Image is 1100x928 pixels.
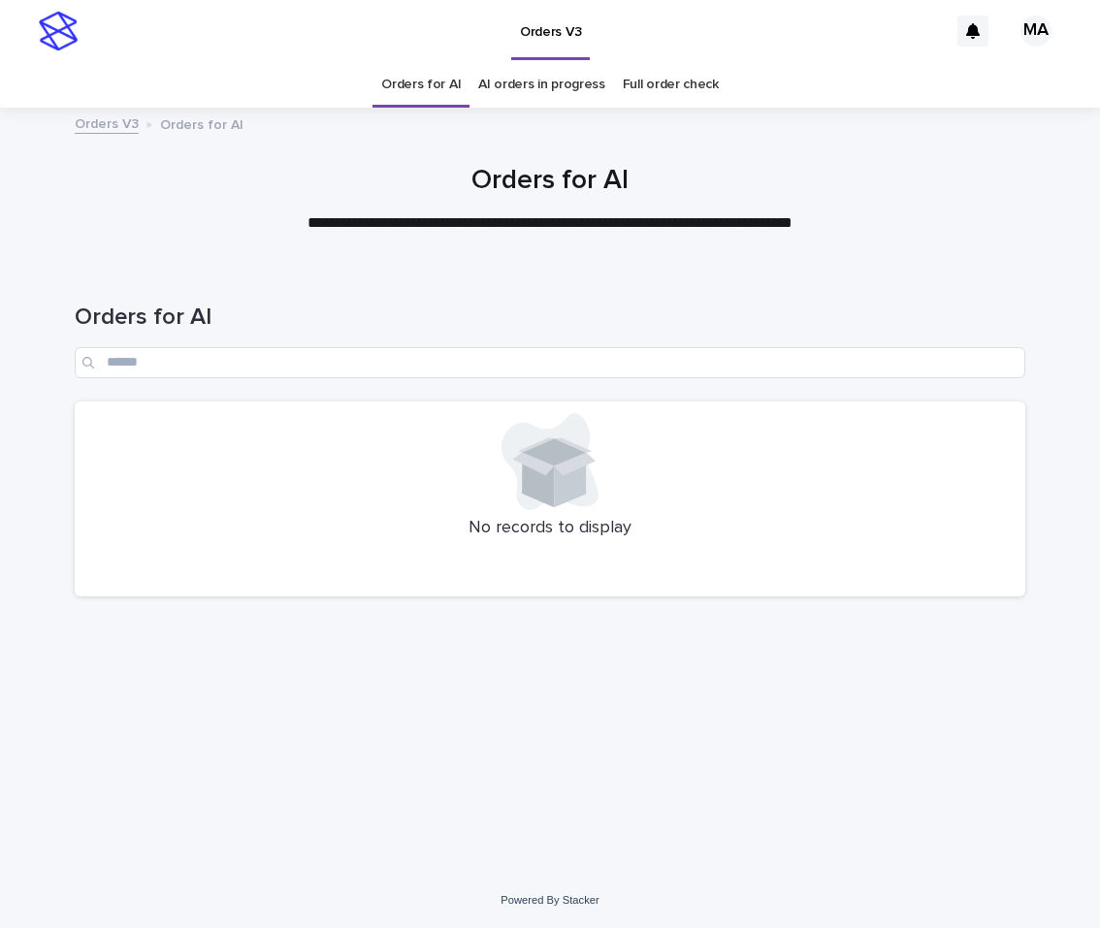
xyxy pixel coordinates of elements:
h1: Orders for AI [75,165,1025,198]
img: stacker-logo-s-only.png [39,12,78,50]
input: Search [75,347,1025,378]
a: Orders for AI [381,62,461,108]
a: Orders V3 [75,112,139,134]
p: Orders for AI [160,112,243,134]
a: AI orders in progress [478,62,605,108]
h1: Orders for AI [75,304,1025,332]
p: No records to display [86,518,1014,539]
div: MA [1020,16,1051,47]
a: Full order check [623,62,719,108]
a: Powered By Stacker [501,894,599,906]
